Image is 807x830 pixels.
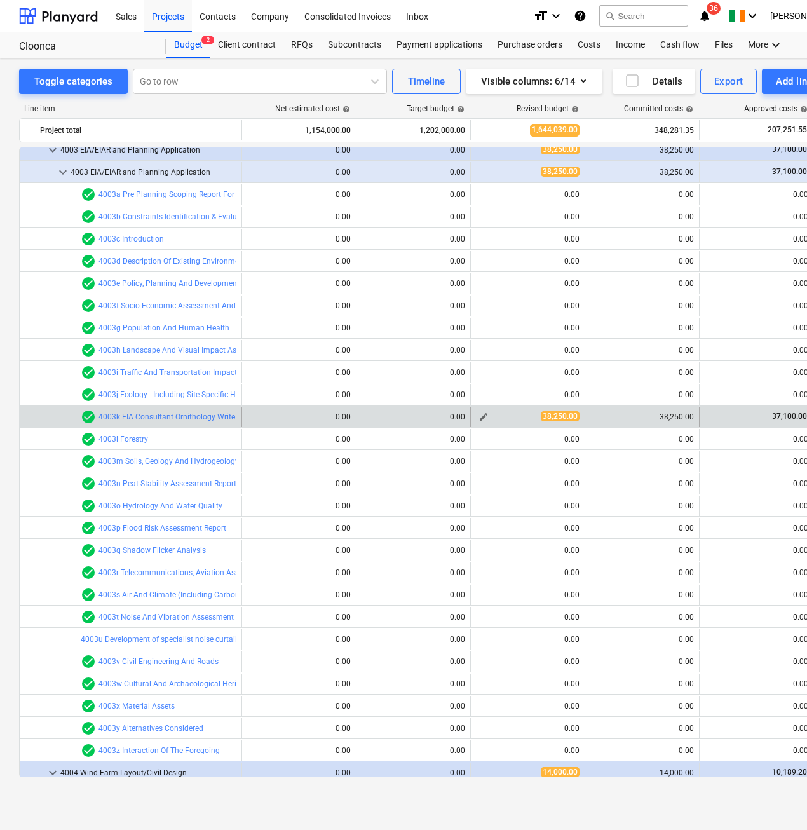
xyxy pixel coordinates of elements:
span: Line-item has 3 RFQs [81,565,96,580]
div: 0.00 [590,679,694,688]
div: 0.00 [362,212,465,221]
span: Line-item has 3 RFQs [81,276,96,291]
span: 38,250.00 [541,167,580,177]
div: 0.00 [476,702,580,711]
span: Line-item has 3 RFQs [81,609,96,625]
div: 0.00 [362,146,465,154]
div: Target budget [407,104,465,113]
div: Revised budget [517,104,579,113]
div: 0.00 [590,702,694,711]
span: Line-item has 3 RFQs [81,498,96,514]
div: 0.00 [247,168,351,177]
div: 0.00 [362,257,465,266]
a: 4003o Hydrology And Water Quality [98,501,222,510]
div: 0.00 [590,346,694,355]
div: 0.00 [476,524,580,533]
div: 0.00 [476,235,580,243]
span: Line-item has 3 RFQs [81,721,96,736]
div: 0.00 [362,190,465,199]
div: 0.00 [362,368,465,377]
div: 0.00 [590,479,694,488]
div: 0.00 [247,768,351,777]
div: 0.00 [247,368,351,377]
span: help [683,105,693,113]
div: 0.00 [476,746,580,755]
i: Knowledge base [574,8,587,24]
div: 0.00 [362,768,465,777]
a: 4003c Introduction [98,235,164,243]
div: 0.00 [247,546,351,555]
a: 4003s Air And Climate (Including Carbon Balance Calculation) [98,590,313,599]
div: Payment applications [389,32,490,58]
div: 0.00 [590,301,694,310]
div: Project total [40,120,236,140]
div: 0.00 [476,279,580,288]
i: keyboard_arrow_down [548,8,564,24]
div: 348,281.35 [590,120,694,140]
a: 4003y Alternatives Considered [98,724,203,733]
a: Client contract [210,32,283,58]
span: edit [478,412,489,422]
div: 0.00 [247,479,351,488]
div: 0.00 [247,501,351,510]
span: Line-item has 3 RFQs [81,587,96,602]
span: Line-item has 3 RFQs [81,320,96,336]
a: Cash flow [653,32,707,58]
div: 0.00 [476,724,580,733]
div: Toggle categories [34,73,112,90]
div: 0.00 [247,146,351,154]
div: 0.00 [362,679,465,688]
div: 0.00 [362,346,465,355]
div: 0.00 [362,501,465,510]
div: 0.00 [590,524,694,533]
div: Subcontracts [320,32,389,58]
div: 14,000.00 [590,768,694,777]
div: 0.00 [247,702,351,711]
div: 0.00 [247,568,351,577]
a: 4003f Socio-Economic Assessment And Residential Amenity Specification [98,301,352,310]
div: 0.00 [362,702,465,711]
span: Line-item has 3 RFQs [81,187,96,202]
a: 4003h Landscape And Visual Impact Assessment [98,346,269,355]
span: Line-item has 3 RFQs [81,676,96,691]
div: 0.00 [247,679,351,688]
a: 4003w Cultural And Archaeological Heritage [98,679,252,688]
div: 0.00 [247,746,351,755]
div: 0.00 [247,613,351,622]
i: keyboard_arrow_down [745,8,760,24]
span: keyboard_arrow_down [45,142,60,158]
span: Line-item has 3 RFQs [81,365,96,380]
div: Purchase orders [490,32,570,58]
div: 0.00 [476,212,580,221]
div: 0.00 [590,190,694,199]
div: 0.00 [247,190,351,199]
div: 0.00 [590,613,694,622]
div: 0.00 [476,257,580,266]
div: Timeline [408,73,445,90]
div: 0.00 [247,301,351,310]
div: 0.00 [247,524,351,533]
div: 0.00 [590,635,694,644]
a: Income [608,32,653,58]
div: 0.00 [247,346,351,355]
span: Line-item has 3 RFQs [81,520,96,536]
div: Chat Widget [743,769,807,830]
div: 0.00 [590,457,694,466]
div: Line-item [19,104,241,113]
a: 4003z Interaction Of The Foregoing [98,746,220,755]
div: 0.00 [476,390,580,399]
a: 4003v Civil Engineering And Roads [98,657,219,666]
div: 0.00 [362,435,465,444]
div: Visible columns : 6/14 [481,73,587,90]
div: 0.00 [362,635,465,644]
div: 0.00 [590,724,694,733]
a: 4003p Flood Risk Assessment Report [98,524,226,533]
div: 0.00 [476,323,580,332]
span: Line-item has 3 RFQs [81,454,96,469]
a: 4003i Traffic And Transportation Impact Assessment [98,368,281,377]
div: 0.00 [247,724,351,733]
div: 0.00 [476,368,580,377]
span: search [605,11,615,21]
div: 0.00 [590,435,694,444]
